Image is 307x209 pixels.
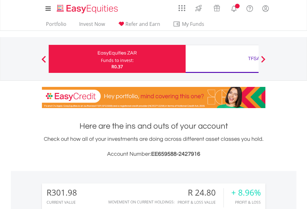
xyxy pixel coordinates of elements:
div: Profit & Loss Value [178,200,223,204]
a: Refer and Earn [115,21,163,31]
a: Home page [54,2,120,14]
h3: Account Number: [42,150,265,159]
div: R 24.80 [178,188,223,197]
div: Profit & Loss [231,200,261,204]
img: vouchers-v2.svg [212,3,222,13]
button: Next [257,59,269,65]
img: EasyCredit Promotion Banner [42,87,265,108]
img: grid-menu-icon.svg [178,5,185,12]
div: Funds to invest: [101,57,134,64]
div: CURRENT VALUE [47,200,77,204]
div: Movement on Current Holdings: [108,200,174,204]
h1: Here are the ins and outs of your account [42,121,265,132]
div: Check out how all of your investments are doing across different asset classes you hold. [42,135,265,159]
a: AppsGrid [174,2,189,12]
span: My Funds [173,20,214,28]
button: Previous [38,59,50,65]
div: + 8.96% [231,188,261,197]
a: Vouchers [208,2,226,13]
a: Notifications [226,2,242,14]
a: Portfolio [43,21,69,31]
a: Invest Now [77,21,107,31]
span: R0.37 [111,64,123,69]
a: FAQ's and Support [242,2,258,14]
div: R301.98 [47,188,77,197]
img: EasyEquities_Logo.png [56,4,120,14]
div: EasyEquities ZAR [52,49,182,57]
a: My Profile [258,2,273,15]
img: thrive-v2.svg [193,3,204,13]
span: EE659588-2427916 [151,151,200,157]
span: Refer and Earn [125,21,160,27]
